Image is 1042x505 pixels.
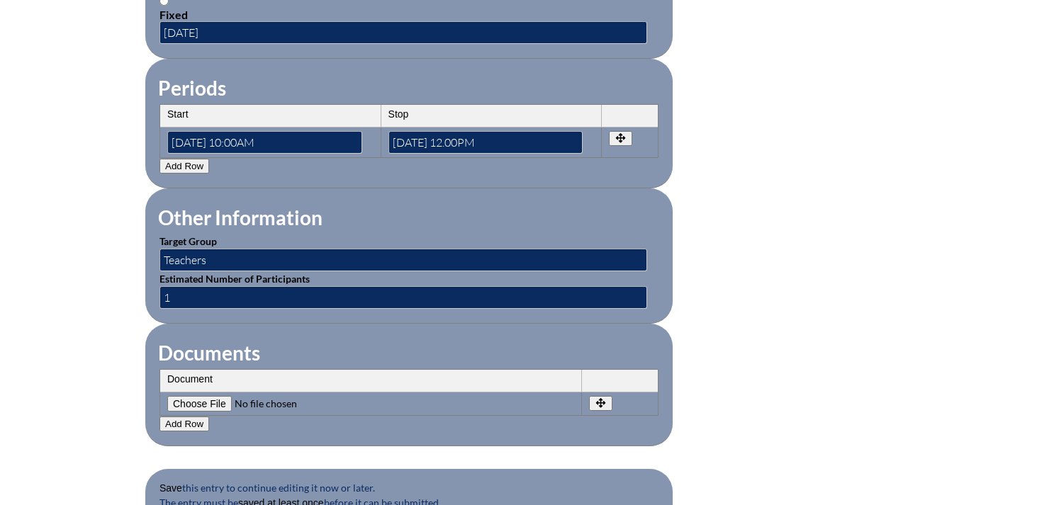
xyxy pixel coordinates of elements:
label: Target Group [159,235,217,247]
th: Document [160,370,582,392]
button: Add Row [159,159,209,174]
legend: Other Information [157,205,324,229]
legend: Periods [157,76,228,100]
label: Estimated Number of Participants [159,273,310,285]
b: Save [159,482,182,494]
th: Start [160,105,381,127]
p: this entry to continue editing it now or later. [159,480,659,495]
button: Add Row [159,416,209,431]
legend: Documents [157,341,262,365]
th: Stop [381,105,603,127]
div: Fixed [159,8,659,21]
